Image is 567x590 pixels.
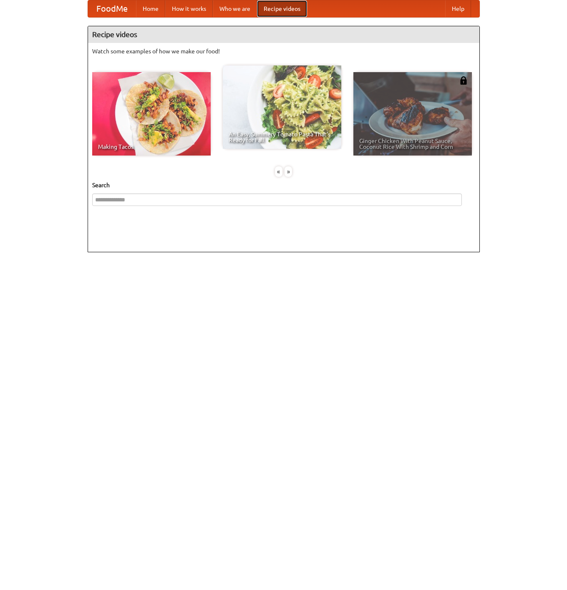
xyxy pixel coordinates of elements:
p: Watch some examples of how we make our food! [92,47,475,55]
div: « [275,166,282,177]
a: How it works [165,0,213,17]
a: Who we are [213,0,257,17]
span: An Easy, Summery Tomato Pasta That's Ready for Fall [229,131,335,143]
a: Making Tacos [92,72,211,156]
a: Home [136,0,165,17]
img: 483408.png [459,76,468,85]
span: Making Tacos [98,144,205,150]
a: An Easy, Summery Tomato Pasta That's Ready for Fall [223,65,341,149]
h5: Search [92,181,475,189]
div: » [285,166,292,177]
a: FoodMe [88,0,136,17]
h4: Recipe videos [88,26,479,43]
a: Recipe videos [257,0,307,17]
a: Help [445,0,471,17]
